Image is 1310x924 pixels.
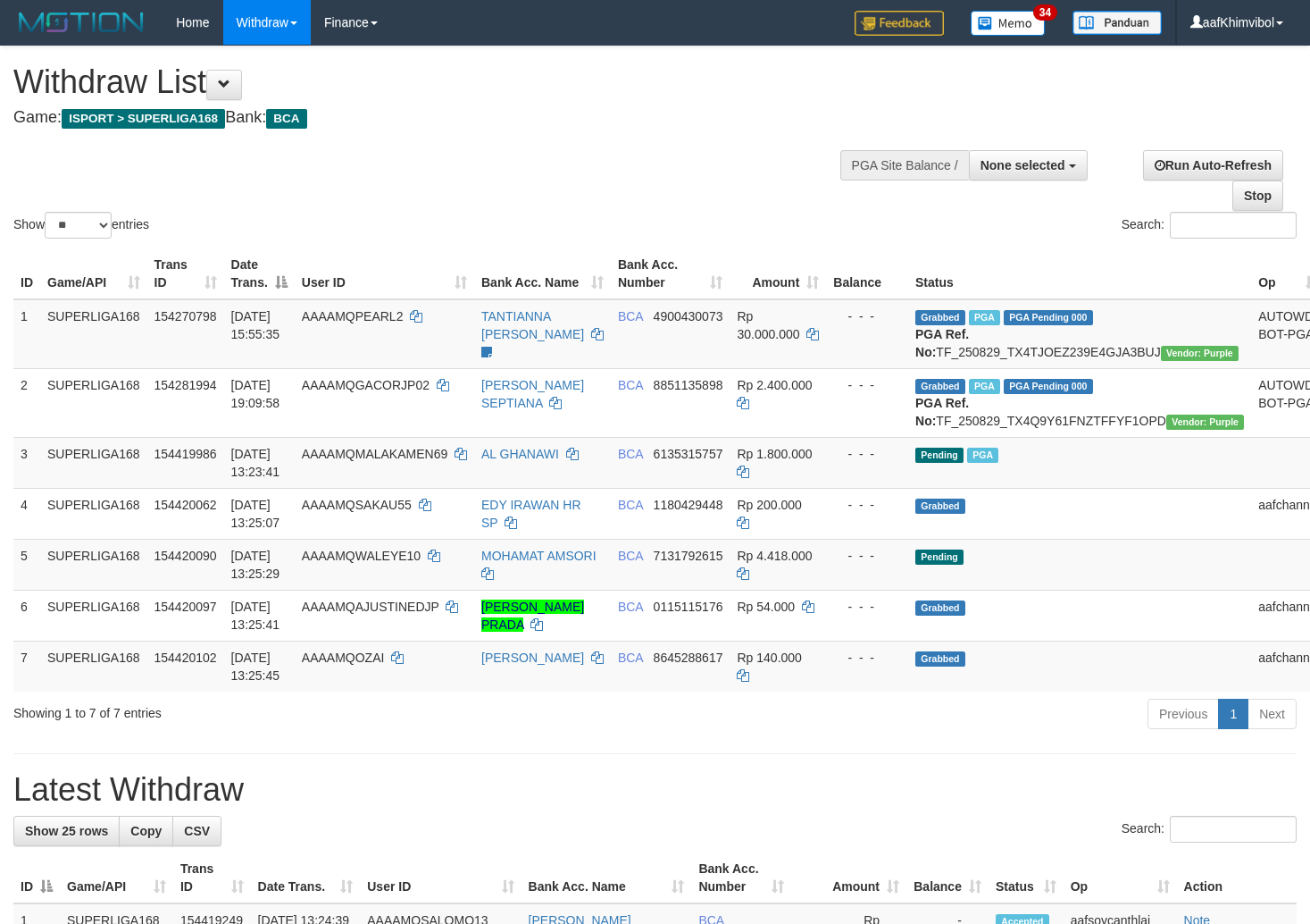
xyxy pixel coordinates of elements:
span: [DATE] 13:25:29 [231,549,280,581]
input: Search: [1170,212,1297,239]
div: Showing 1 to 7 of 7 entries [13,697,532,722]
div: - - - [833,496,901,514]
td: SUPERLIGA168 [40,590,147,641]
span: Copy 7131792615 to clipboard [654,549,723,563]
span: Grabbed [915,651,965,667]
span: Grabbed [915,379,965,394]
a: CSV [172,816,221,846]
span: AAAAMQGACORJP02 [302,378,430,392]
b: PGA Ref. No: [915,396,969,428]
td: 5 [13,539,40,590]
span: AAAAMQAJUSTINEDJP [302,600,439,614]
span: ISPORT > SUPERLIGA168 [62,109,225,129]
td: 1 [13,299,40,369]
div: - - - [833,307,901,325]
th: Action [1177,853,1297,903]
input: Search: [1170,816,1297,843]
a: [PERSON_NAME] SEPTIANA [481,378,584,410]
span: Rp 30.000.000 [737,309,799,341]
span: BCA [618,651,643,665]
span: BCA [618,600,643,614]
span: PGA Pending [1004,379,1093,394]
span: Grabbed [915,499,965,514]
td: 2 [13,368,40,437]
a: Stop [1232,181,1283,211]
span: 154420062 [154,498,217,512]
th: Date Trans.: activate to sort column ascending [251,853,361,903]
span: Copy 8851135898 to clipboard [654,378,723,392]
span: Grabbed [915,601,965,616]
th: Trans ID: activate to sort column ascending [147,248,224,299]
select: Showentries [45,212,112,239]
th: Game/API: activate to sort column ascending [60,853,173,903]
td: TF_250829_TX4TJOEZ239E4GJA3BUJ [908,299,1251,369]
td: 4 [13,488,40,539]
span: Vendor URL: https://trx4.1velocity.biz [1166,415,1244,430]
span: [DATE] 13:23:41 [231,447,280,479]
a: 1 [1218,699,1248,729]
th: Game/API: activate to sort column ascending [40,248,147,299]
img: Feedback.jpg [855,11,944,36]
span: Pending [915,448,964,463]
span: BCA [266,109,306,129]
span: Marked by aafmaleo [969,310,1000,325]
span: PGA Pending [1004,310,1093,325]
span: BCA [618,447,643,461]
th: Balance: activate to sort column ascending [906,853,989,903]
span: BCA [618,549,643,563]
span: BCA [618,309,643,323]
span: Rp 1.800.000 [737,447,812,461]
a: EDY IRAWAN HR SP [481,498,581,530]
td: SUPERLIGA168 [40,368,147,437]
span: [DATE] 19:09:58 [231,378,280,410]
span: Copy 8645288617 to clipboard [654,651,723,665]
span: Rp 200.000 [737,498,801,512]
th: ID [13,248,40,299]
td: SUPERLIGA168 [40,299,147,369]
a: Show 25 rows [13,816,120,846]
th: Amount: activate to sort column ascending [791,853,906,903]
th: ID: activate to sort column descending [13,853,60,903]
span: None selected [980,158,1065,172]
img: panduan.png [1072,11,1162,35]
div: - - - [833,598,901,616]
span: AAAAMQSAKAU55 [302,498,412,512]
span: AAAAMQWALEYE10 [302,549,421,563]
span: Copy 6135315757 to clipboard [654,447,723,461]
th: Amount: activate to sort column ascending [730,248,826,299]
button: None selected [969,150,1088,181]
span: 154420097 [154,600,217,614]
td: 6 [13,590,40,641]
td: SUPERLIGA168 [40,539,147,590]
td: TF_250829_TX4Q9Y61FNZTFFYF1OPD [908,368,1251,437]
th: Status [908,248,1251,299]
span: Vendor URL: https://trx4.1velocity.biz [1161,346,1239,361]
a: [PERSON_NAME] [481,651,584,665]
span: 154270798 [154,309,217,323]
a: Copy [119,816,173,846]
h1: Withdraw List [13,64,855,100]
a: Next [1247,699,1297,729]
span: Grabbed [915,310,965,325]
a: Run Auto-Refresh [1143,150,1283,181]
a: AL GHANAWI [481,447,559,461]
div: PGA Site Balance / [840,150,969,181]
div: - - - [833,445,901,463]
th: Bank Acc. Name: activate to sort column ascending [521,853,692,903]
img: Button%20Memo.svg [971,11,1046,36]
th: Trans ID: activate to sort column ascending [173,853,251,903]
th: User ID: activate to sort column ascending [360,853,521,903]
img: MOTION_logo.png [13,9,149,36]
div: - - - [833,649,901,667]
th: Bank Acc. Name: activate to sort column ascending [474,248,611,299]
span: BCA [618,498,643,512]
span: AAAAMQMALAKAMEN69 [302,447,447,461]
td: SUPERLIGA168 [40,488,147,539]
span: 34 [1033,4,1057,21]
a: TANTIANNA [PERSON_NAME] [481,309,584,341]
span: 154420102 [154,651,217,665]
span: Marked by aafnonsreyleab [969,379,1000,394]
div: - - - [833,376,901,394]
h4: Game: Bank: [13,109,855,127]
span: Rp 2.400.000 [737,378,812,392]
